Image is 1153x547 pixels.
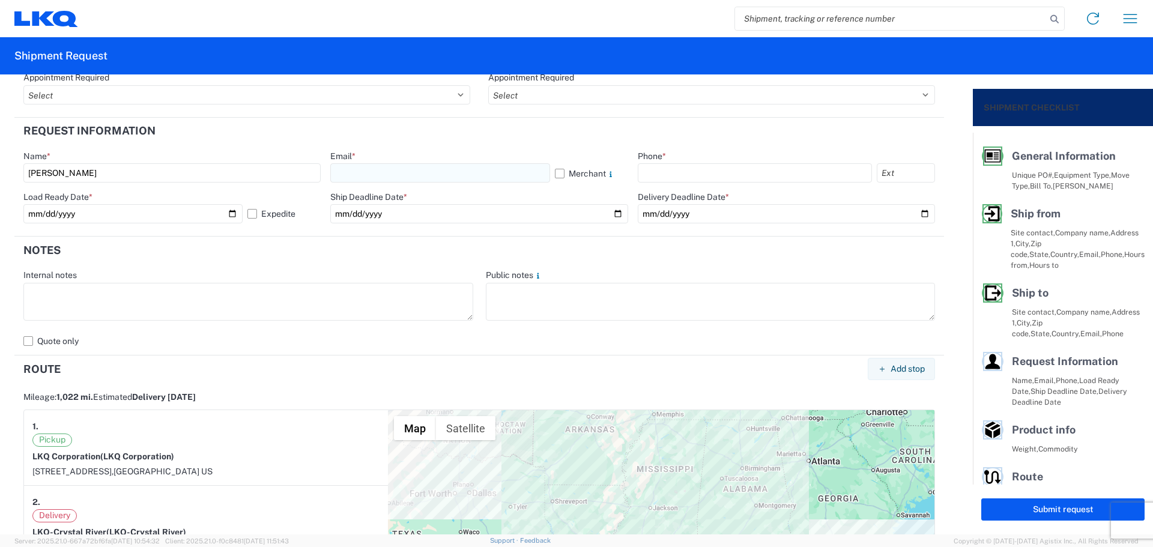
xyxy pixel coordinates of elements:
[638,192,729,202] label: Delivery Deadline Date
[1012,355,1118,367] span: Request Information
[486,270,543,280] label: Public notes
[1079,250,1101,259] span: Email,
[14,49,107,63] h2: Shipment Request
[984,100,1080,115] h2: Shipment Checklist
[891,363,925,375] span: Add stop
[1012,376,1034,385] span: Name,
[106,527,186,537] span: (LKQ-Crystal River)
[436,416,495,440] button: Show satellite imagery
[490,537,520,544] a: Support
[23,151,50,162] label: Name
[1030,329,1052,338] span: State,
[1012,150,1116,162] span: General Information
[868,358,935,380] button: Add stop
[93,392,196,402] span: Estimated
[981,498,1145,521] button: Submit request
[100,452,174,461] span: (LKQ Corporation)
[32,434,72,447] span: Pickup
[1053,181,1113,190] span: [PERSON_NAME]
[1011,207,1061,220] span: Ship from
[1017,318,1032,327] span: City,
[32,509,77,522] span: Delivery
[520,537,551,544] a: Feedback
[32,419,38,434] strong: 1.
[113,467,213,476] span: [GEOGRAPHIC_DATA] US
[1030,181,1053,190] span: Bill To,
[23,244,61,256] h2: Notes
[488,72,574,83] label: Appointment Required
[244,537,289,545] span: [DATE] 11:51:43
[1011,228,1055,237] span: Site contact,
[23,363,61,375] h2: Route
[1012,307,1056,316] span: Site contact,
[954,536,1139,546] span: Copyright © [DATE]-[DATE] Agistix Inc., All Rights Reserved
[23,192,92,202] label: Load Ready Date
[165,537,289,545] span: Client: 2025.21.0-f0c8481
[32,527,186,537] strong: LKQ-Crystal River
[1056,376,1079,385] span: Phone,
[638,151,666,162] label: Phone
[1038,444,1078,453] span: Commodity
[1034,376,1056,385] span: Email,
[1080,329,1102,338] span: Email,
[14,537,160,545] span: Server: 2025.21.0-667a72bf6fa
[394,416,436,440] button: Show street map
[330,192,407,202] label: Ship Deadline Date
[1012,171,1054,180] span: Unique PO#,
[132,392,196,402] span: Delivery [DATE]
[1015,239,1030,248] span: City,
[247,204,321,223] label: Expedite
[1102,329,1124,338] span: Phone
[1030,387,1098,396] span: Ship Deadline Date,
[1012,286,1049,299] span: Ship to
[23,331,935,351] label: Quote only
[1012,470,1043,483] span: Route
[32,452,174,461] strong: LKQ Corporation
[56,392,93,402] span: 1,022 mi.
[1054,171,1111,180] span: Equipment Type,
[1012,423,1076,436] span: Product info
[1056,307,1112,316] span: Company name,
[1055,228,1110,237] span: Company name,
[32,494,40,509] strong: 2.
[1050,250,1079,259] span: Country,
[735,7,1046,30] input: Shipment, tracking or reference number
[1052,329,1080,338] span: Country,
[330,151,356,162] label: Email
[111,537,160,545] span: [DATE] 10:54:32
[23,392,93,402] span: Mileage:
[1029,250,1050,259] span: State,
[32,467,113,476] span: [STREET_ADDRESS],
[23,270,77,280] label: Internal notes
[877,163,935,183] input: Ext
[1101,250,1124,259] span: Phone,
[23,125,156,137] h2: Request Information
[1012,444,1038,453] span: Weight,
[23,72,109,83] label: Appointment Required
[555,163,628,183] label: Merchant
[1029,261,1059,270] span: Hours to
